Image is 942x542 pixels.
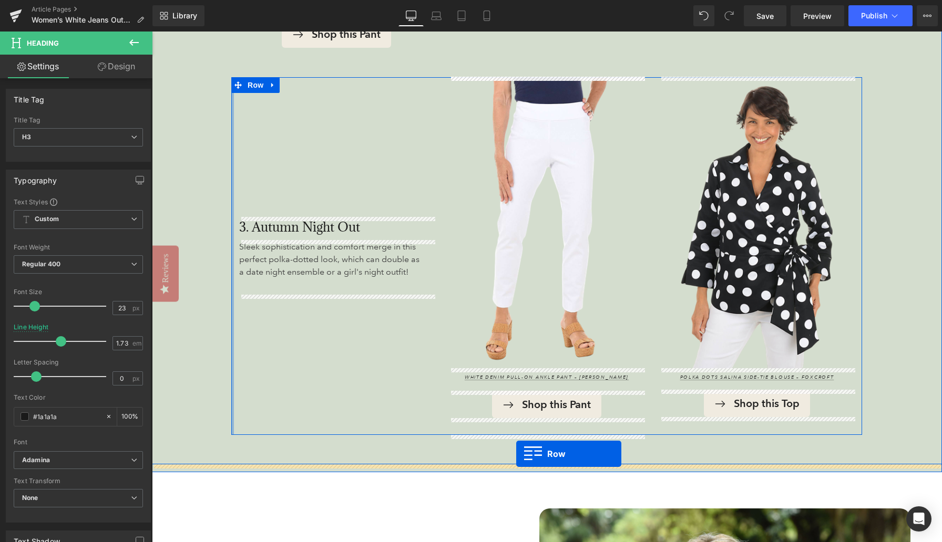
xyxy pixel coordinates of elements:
div: Text Styles [14,197,143,206]
p: Sleek sophistication and comfort merge in this perfect polka-dotted look, which can double as a d... [87,209,271,247]
i: Adamina [22,456,50,465]
span: Preview [803,11,832,22]
a: Shop this Top [552,358,658,385]
img: A woman wears a blue v-neck top and white pants and is leaning on a green palm in a sunny field. [508,46,702,337]
a: Desktop [398,5,424,26]
button: Redo [719,5,740,26]
span: Women’s White Jeans Outfits [32,16,132,24]
a: Laptop [424,5,449,26]
div: Letter Spacing [14,359,143,366]
button: Publish [848,5,913,26]
input: Color [33,411,100,422]
span: Row [93,46,114,61]
a: Polka Dots Salina Side-Tie Blouse – Foxcroft [528,342,682,349]
a: Design [78,55,155,78]
a: White Denim Pull-On Ankle Pant – [PERSON_NAME] [313,342,477,349]
span: em [132,340,141,347]
div: Open Intercom Messenger [906,506,931,531]
div: Font [14,439,143,446]
div: Line Height [14,324,48,331]
div: Font Weight [14,244,143,251]
a: Article Pages [32,5,152,14]
div: Title Tag [14,117,143,124]
div: Text Transform [14,477,143,485]
span: Heading [27,39,59,47]
span: px [132,375,141,382]
span: Shop this Pant [370,367,439,379]
span: Shop this Top [582,366,648,378]
button: Undo [693,5,714,26]
img: A woman wears a blue v-neck top and white pants and is leaning on a green palm in a sunny field. [298,46,492,337]
button: More [917,5,938,26]
b: Regular 400 [22,260,61,268]
div: Font Size [14,288,143,296]
a: Expand / Collapse [114,46,128,61]
h3: 3. Autumn Night Out [87,185,236,206]
div: Text Color [14,394,143,401]
b: Custom [35,215,59,224]
div: Title Tag [14,89,45,104]
b: H3 [22,133,31,141]
span: Publish [861,12,887,20]
a: Mobile [474,5,499,26]
a: Shop this Pant [340,359,449,387]
div: % [117,408,142,426]
span: px [132,305,141,311]
span: Library [172,11,197,20]
div: Typography [14,170,57,185]
a: Preview [791,5,844,26]
span: Save [756,11,774,22]
a: Tablet [449,5,474,26]
b: None [22,494,38,502]
a: New Library [152,5,204,26]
